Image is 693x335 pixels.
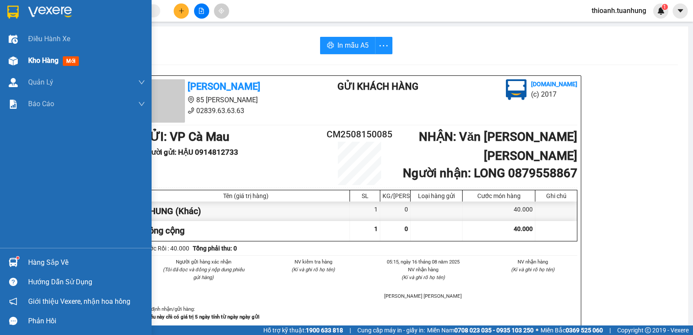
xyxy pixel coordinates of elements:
li: [PERSON_NAME] [PERSON_NAME] [379,292,468,300]
span: In mẫu A5 [337,40,369,51]
button: caret-down [673,3,688,19]
b: [DOMAIN_NAME] [531,81,577,88]
b: [PERSON_NAME] [188,81,260,92]
span: message [9,317,17,325]
img: warehouse-icon [9,78,18,87]
span: thioanh.tuanhung [585,5,653,16]
span: file-add [198,8,204,14]
span: | [350,325,351,335]
span: 0 [405,225,408,232]
button: printerIn mẫu A5 [320,37,376,54]
h2: CM2508150085 [323,127,396,142]
div: 1 [350,202,380,221]
strong: 0369 525 060 [566,327,603,334]
div: Hướng dẫn sử dụng [28,276,145,289]
li: NV nhận hàng [379,266,468,273]
span: Tổng cộng [144,225,185,236]
span: 40.000 [514,225,533,232]
strong: 1900 633 818 [306,327,343,334]
img: warehouse-icon [9,258,18,267]
div: Loại hàng gửi [413,192,460,199]
div: Ghi chú [538,192,575,199]
div: Hàng sắp về [28,256,145,269]
span: Cung cấp máy in - giấy in: [357,325,425,335]
img: logo.jpg [506,79,527,100]
span: printer [327,42,334,50]
img: warehouse-icon [9,35,18,44]
span: ⚪️ [536,328,538,332]
span: down [138,79,145,86]
img: solution-icon [9,100,18,109]
img: icon-new-feature [657,7,665,15]
img: warehouse-icon [9,56,18,65]
button: aim [214,3,229,19]
i: (Kí và ghi rõ họ tên) [402,274,445,280]
sup: 1 [16,257,19,259]
div: KG/[PERSON_NAME] [382,192,408,199]
b: GỬI : VP Cà Mau [142,130,230,144]
span: Báo cáo [28,98,54,109]
li: 05:15, ngày 16 tháng 08 năm 2025 [379,258,468,266]
div: 0 [380,202,411,221]
span: Điều hành xe [28,33,70,44]
div: 40.000 [463,202,535,221]
span: caret-down [677,7,684,15]
div: SL [352,192,378,199]
span: copyright [645,327,651,333]
div: Tên (giá trị hàng) [144,192,347,199]
li: NV kiểm tra hàng [269,258,358,266]
li: 02839.63.63.63 [142,105,303,116]
span: | [609,325,611,335]
button: plus [174,3,189,19]
span: phone [188,107,194,114]
button: file-add [194,3,209,19]
span: notification [9,297,17,306]
b: Gửi khách hàng [337,81,418,92]
li: NV nhận hàng [489,258,578,266]
li: Người gửi hàng xác nhận [159,258,248,266]
span: Hỗ trợ kỹ thuật: [263,325,343,335]
span: mới [63,56,79,66]
i: (Kí và ghi rõ họ tên) [511,267,554,273]
span: more [376,40,392,51]
li: (c) 2017 [531,89,577,100]
i: (Kí và ghi rõ họ tên) [291,267,335,273]
span: aim [218,8,224,14]
span: Giới thiệu Vexere, nhận hoa hồng [28,296,130,307]
span: Quản Lý [28,77,53,88]
span: 1 [374,225,378,232]
span: environment [188,96,194,103]
b: NHẬN : Văn [PERSON_NAME] [PERSON_NAME] [419,130,577,163]
li: 85 [PERSON_NAME] [142,94,303,105]
div: THUNG (Khác) [142,202,350,221]
span: Miền Nam [427,325,534,335]
b: Người nhận : LONG 0879558867 [403,166,577,180]
div: Cước Rồi : 40.000 [142,244,189,253]
sup: 1 [662,4,668,10]
b: Tổng phải thu: 0 [193,245,237,252]
strong: -Phiếu này chỉ có giá trị 5 ngày tính từ ngày ngày gửi [142,314,259,320]
span: 1 [663,4,666,10]
div: Phản hồi [28,315,145,328]
span: Kho hàng [28,56,58,65]
span: Miền Bắc [541,325,603,335]
div: Cước món hàng [465,192,533,199]
i: (Tôi đã đọc và đồng ý nộp dung phiếu gửi hàng) [163,267,244,280]
img: logo-vxr [7,6,19,19]
span: down [138,101,145,107]
span: plus [178,8,185,14]
strong: 0708 023 035 - 0935 103 250 [454,327,534,334]
button: more [375,37,392,54]
b: Người gửi : HẬU 0914812733 [142,148,238,156]
span: question-circle [9,278,17,286]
